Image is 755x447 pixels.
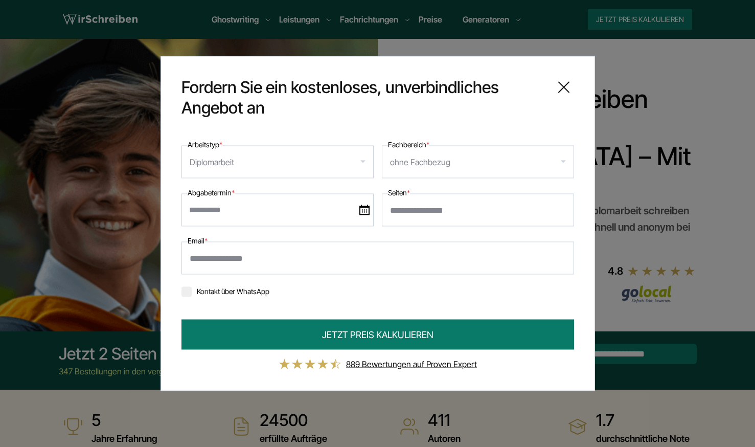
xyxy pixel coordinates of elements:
[322,328,433,342] span: JETZT PREIS KALKULIEREN
[188,139,222,151] label: Arbeitstyp
[359,205,370,215] img: date
[388,187,410,199] label: Seiten
[188,235,208,247] label: Email
[390,154,450,170] div: ohne Fachbezug
[181,194,374,227] input: date
[388,139,429,151] label: Fachbereich
[181,77,545,118] span: Fordern Sie ein kostenloses, unverbindliches Angebot an
[181,287,269,296] label: Kontakt über WhatsApp
[181,320,574,350] button: JETZT PREIS KALKULIEREN
[346,359,477,369] a: 889 Bewertungen auf Proven Expert
[190,154,234,170] div: Diplomarbeit
[188,187,235,199] label: Abgabetermin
